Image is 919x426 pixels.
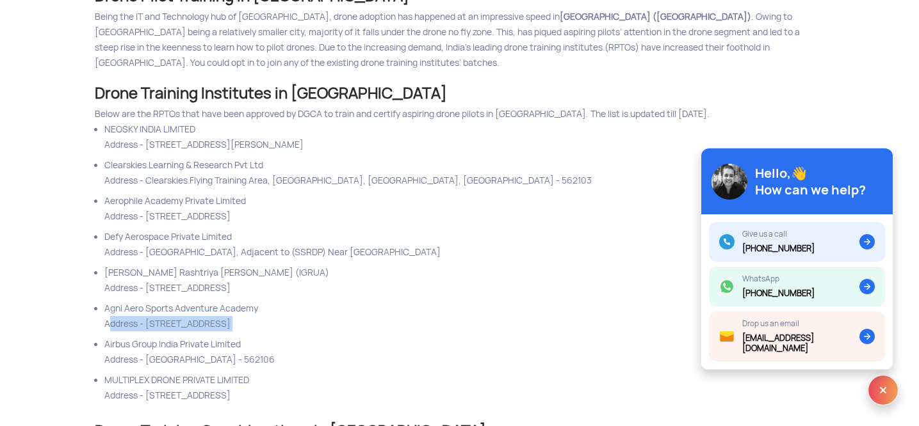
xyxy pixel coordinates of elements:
[709,267,885,306] a: WhatsApp[PHONE_NUMBER]
[719,234,735,249] img: ic_call.svg
[742,333,859,354] div: [EMAIL_ADDRESS][DOMAIN_NAME]
[104,157,825,193] li: Clearskies Learning & Research Pvt Ltd Address - Clearskies Flying Training Area, [GEOGRAPHIC_DAT...
[742,288,815,299] div: [PHONE_NUMBER]
[104,229,825,265] li: Defy Aerospace Private Limited Address - [GEOGRAPHIC_DATA], Adjacent to (SSRDP) Near [GEOGRAPHIC_...
[859,279,875,294] img: ic_arrow.svg
[742,274,815,283] div: WhatsApp
[560,11,751,22] b: [GEOGRAPHIC_DATA] ([GEOGRAPHIC_DATA])
[104,336,825,372] li: Airbus Group India Private Limited Address - [GEOGRAPHIC_DATA] - 562106
[95,86,825,101] h2: Drone Training Institutes in [GEOGRAPHIC_DATA]
[95,9,825,70] div: Being the IT and Technology hub of [GEOGRAPHIC_DATA], drone adoption has happened at an impressiv...
[104,265,825,301] li: [PERSON_NAME] Rashtriya [PERSON_NAME] (IGRUA) Address - [STREET_ADDRESS]
[95,106,825,408] div: Below are the RPTOs that have been approved by DGCA to train and certify aspiring drone pilots in...
[719,279,735,294] img: ic_whatsapp.svg
[742,319,859,328] div: Drop us an email
[742,230,815,239] div: Give us a call
[104,301,825,336] li: Agni Aero Sports Adventure Academy Address - [STREET_ADDRESS]
[859,329,875,344] img: ic_arrow.svg
[719,329,735,344] img: ic_mail.svg
[868,375,899,406] img: ic_x.svg
[104,122,825,157] li: NEOSKY INDIA LIMITED Address - [STREET_ADDRESS][PERSON_NAME]
[104,372,825,408] li: MULTIPLEX DRONE PRIVATE LIMITED Address - [STREET_ADDRESS]
[742,244,815,254] div: [PHONE_NUMBER]
[859,234,875,249] img: ic_arrow.svg
[709,312,885,361] a: Drop us an email[EMAIL_ADDRESS][DOMAIN_NAME]
[712,164,747,200] img: img_avatar@2x.png
[755,165,866,198] div: Hello,👋 How can we help?
[709,222,885,262] a: Give us a call[PHONE_NUMBER]
[104,193,825,229] li: Aerophile Academy Private Limited Address - [STREET_ADDRESS]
